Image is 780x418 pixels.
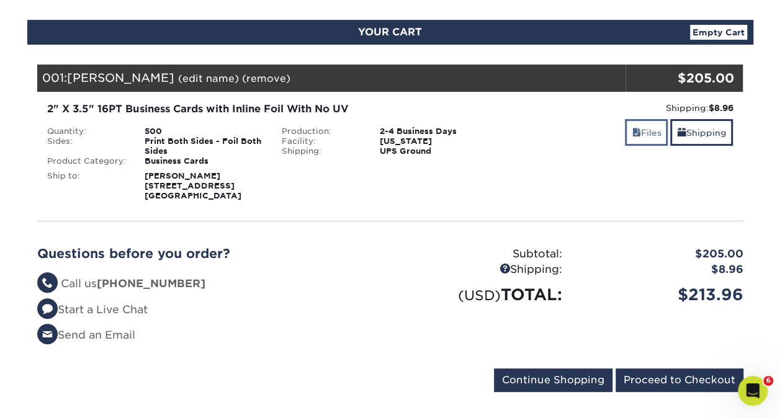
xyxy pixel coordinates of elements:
[572,262,753,278] div: $8.96
[370,136,508,146] div: [US_STATE]
[272,146,370,156] div: Shipping:
[67,71,174,84] span: [PERSON_NAME]
[738,376,768,406] iframe: Intercom live chat
[145,171,241,200] strong: [PERSON_NAME] [STREET_ADDRESS] [GEOGRAPHIC_DATA]
[625,69,734,87] div: $205.00
[370,127,508,136] div: 2-4 Business Days
[690,25,747,40] a: Empty Cart
[708,103,733,113] strong: $8.96
[616,368,743,392] input: Proceed to Checkout
[358,26,422,38] span: YOUR CART
[178,73,239,84] a: (edit name)
[572,246,753,262] div: $205.00
[458,287,501,303] small: (USD)
[38,171,136,201] div: Ship to:
[572,283,753,306] div: $213.96
[97,277,205,290] strong: [PHONE_NUMBER]
[38,136,136,156] div: Sides:
[135,127,272,136] div: 500
[3,380,105,414] iframe: Google Customer Reviews
[37,303,148,316] a: Start a Live Chat
[517,102,733,114] div: Shipping:
[390,283,572,306] div: TOTAL:
[135,136,272,156] div: Print Both Sides - Foil Both Sides
[390,246,572,262] div: Subtotal:
[242,73,290,84] a: (remove)
[625,119,668,146] a: Files
[135,156,272,166] div: Business Cards
[47,102,498,117] div: 2" X 3.5" 16PT Business Cards with Inline Foil With No UV
[272,127,370,136] div: Production:
[390,262,572,278] div: Shipping:
[763,376,773,386] span: 6
[37,329,135,341] a: Send an Email
[494,368,612,392] input: Continue Shopping
[632,128,640,138] span: files
[272,136,370,146] div: Facility:
[37,246,381,261] h2: Questions before you order?
[677,128,686,138] span: shipping
[37,276,381,292] li: Call us
[38,156,136,166] div: Product Category:
[38,127,136,136] div: Quantity:
[37,64,625,92] div: 001:
[670,119,733,146] a: Shipping
[370,146,508,156] div: UPS Ground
